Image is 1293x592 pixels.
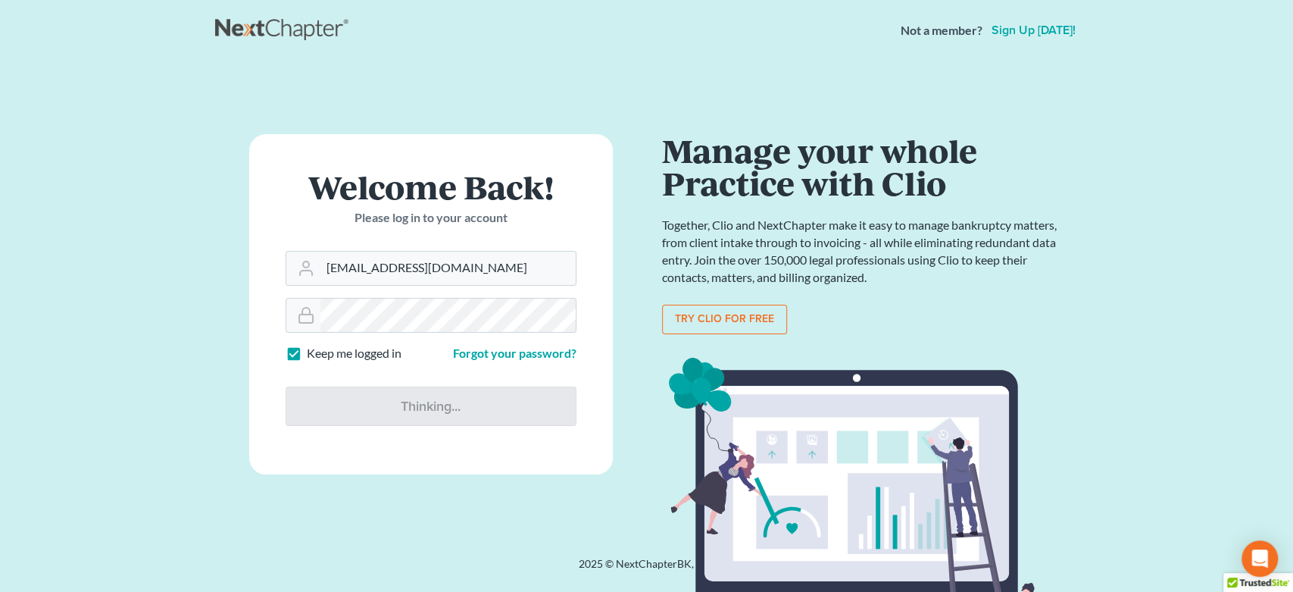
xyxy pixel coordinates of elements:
[901,22,982,39] strong: Not a member?
[662,217,1063,286] p: Together, Clio and NextChapter make it easy to manage bankruptcy matters, from client intake thro...
[286,209,576,227] p: Please log in to your account
[988,24,1079,36] a: Sign up [DATE]!
[320,252,576,285] input: Email Address
[662,305,787,335] a: Try clio for free
[286,171,576,203] h1: Welcome Back!
[286,387,576,426] input: Thinking...
[307,345,401,362] label: Keep me logged in
[453,346,576,360] a: Forgot your password?
[662,134,1063,199] h1: Manage your whole Practice with Clio
[1241,540,1278,577] div: Open Intercom Messenger
[215,556,1079,584] div: 2025 © NextChapterBK, INC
